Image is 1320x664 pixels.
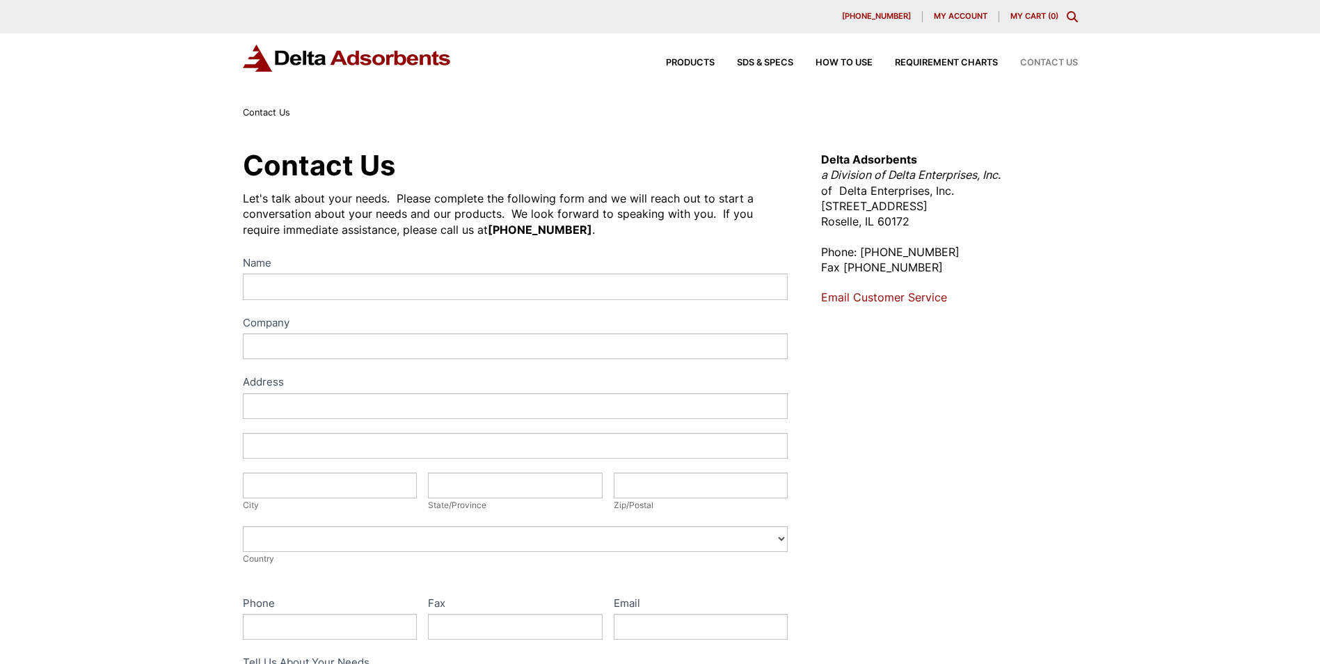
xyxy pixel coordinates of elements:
span: SDS & SPECS [737,58,793,68]
div: City [243,498,418,512]
div: Toggle Modal Content [1067,11,1078,22]
a: SDS & SPECS [715,58,793,68]
strong: [PHONE_NUMBER] [488,223,592,237]
p: Phone: [PHONE_NUMBER] Fax [PHONE_NUMBER] [821,244,1077,276]
span: [PHONE_NUMBER] [842,13,911,20]
span: Requirement Charts [895,58,998,68]
a: Products [644,58,715,68]
a: [PHONE_NUMBER] [831,11,923,22]
label: Phone [243,594,418,615]
img: Delta Adsorbents [243,45,452,72]
div: Address [243,373,788,393]
label: Fax [428,594,603,615]
span: Contact Us [1020,58,1078,68]
div: State/Province [428,498,603,512]
em: a Division of Delta Enterprises, Inc. [821,168,1001,182]
a: Contact Us [998,58,1078,68]
h1: Contact Us [243,152,788,180]
span: My account [934,13,987,20]
div: Country [243,552,788,566]
div: Let's talk about your needs. Please complete the following form and we will reach out to start a ... [243,191,788,237]
a: Requirement Charts [873,58,998,68]
a: My Cart (0) [1010,11,1058,21]
a: My account [923,11,999,22]
a: How to Use [793,58,873,68]
span: 0 [1051,11,1056,21]
strong: Delta Adsorbents [821,152,917,166]
span: How to Use [816,58,873,68]
label: Email [614,594,788,615]
label: Company [243,314,788,334]
a: Email Customer Service [821,290,947,304]
span: Contact Us [243,107,290,118]
span: Products [666,58,715,68]
p: of Delta Enterprises, Inc. [STREET_ADDRESS] Roselle, IL 60172 [821,152,1077,230]
label: Name [243,254,788,274]
div: Zip/Postal [614,498,788,512]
